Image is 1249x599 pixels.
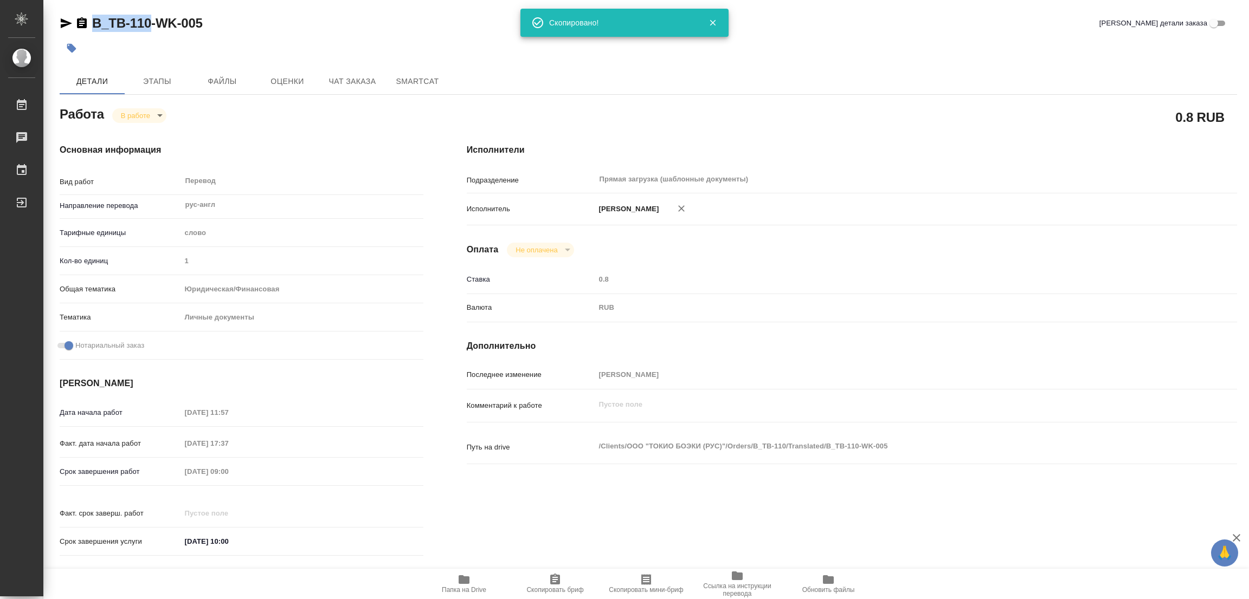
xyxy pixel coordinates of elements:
p: Общая тематика [60,284,181,295]
input: Пустое поле [595,367,1173,382]
textarea: /Clients/ООО "ТОКИО БОЭКИ (РУС)"/Orders/B_TB-110/Translated/B_TB-110-WK-005 [595,437,1173,455]
h4: Оплата [467,243,499,256]
p: Направление перевода [60,200,181,211]
button: Скопировать ссылку для ЯМессенджера [60,17,73,30]
p: [PERSON_NAME] [595,204,659,214]
h2: 0.8 RUB [1175,108,1225,126]
button: Ссылка на инструкции перевода [692,569,783,599]
span: Папка на Drive [442,586,486,594]
span: Нотариальный заказ [75,340,144,351]
button: 🙏 [1211,539,1238,567]
div: слово [181,224,423,242]
a: B_TB-110-WK-005 [92,16,203,30]
span: Обновить файлы [802,586,855,594]
button: В работе [118,111,153,120]
p: Комментарий к работе [467,400,595,411]
p: Кол-во единиц [60,256,181,266]
p: Факт. срок заверш. работ [60,508,181,519]
p: Тематика [60,312,181,323]
span: Чат заказа [326,75,378,88]
span: SmartCat [391,75,443,88]
button: Скопировать бриф [510,569,601,599]
p: Срок завершения работ [60,466,181,477]
input: Пустое поле [181,505,276,521]
h4: Исполнители [467,144,1237,157]
p: Вид работ [60,177,181,187]
span: Скопировать бриф [526,586,583,594]
p: Валюта [467,302,595,313]
span: Файлы [196,75,248,88]
p: Срок завершения услуги [60,536,181,547]
span: [PERSON_NAME] детали заказа [1099,18,1207,29]
button: Папка на Drive [419,569,510,599]
button: Скопировать мини-бриф [601,569,692,599]
input: Пустое поле [181,405,276,420]
p: Последнее изменение [467,369,595,380]
p: Исполнитель [467,204,595,214]
div: В работе [112,108,166,123]
h2: Работа [60,103,104,123]
h4: Дополнительно [467,340,1237,353]
span: Скопировать мини-бриф [609,586,683,594]
input: Пустое поле [595,271,1173,287]
p: Подразделение [467,175,595,186]
button: Удалить исполнителя [669,197,693,220]
span: Детали [66,75,118,88]
span: Этапы [131,75,183,88]
button: Не оплачена [512,245,561,255]
div: Личные документы [181,308,423,327]
div: RUB [595,298,1173,317]
span: Ссылка на инструкции перевода [698,582,776,597]
div: Скопировано! [549,17,692,28]
input: Пустое поле [181,253,423,269]
h4: Основная информация [60,144,423,157]
span: 🙏 [1215,542,1234,564]
span: Оценки [261,75,313,88]
h4: [PERSON_NAME] [60,377,423,390]
p: Путь на drive [467,442,595,453]
button: Закрыть [701,18,724,28]
input: Пустое поле [181,464,276,479]
p: Факт. дата начала работ [60,438,181,449]
p: Ставка [467,274,595,285]
button: Скопировать ссылку [75,17,88,30]
div: В работе [507,243,574,257]
p: Дата начала работ [60,407,181,418]
input: Пустое поле [181,435,276,451]
input: ✎ Введи что-нибудь [181,533,276,549]
button: Добавить тэг [60,36,83,60]
p: Тарифные единицы [60,227,181,238]
button: Обновить файлы [783,569,874,599]
div: Юридическая/Финансовая [181,280,423,298]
